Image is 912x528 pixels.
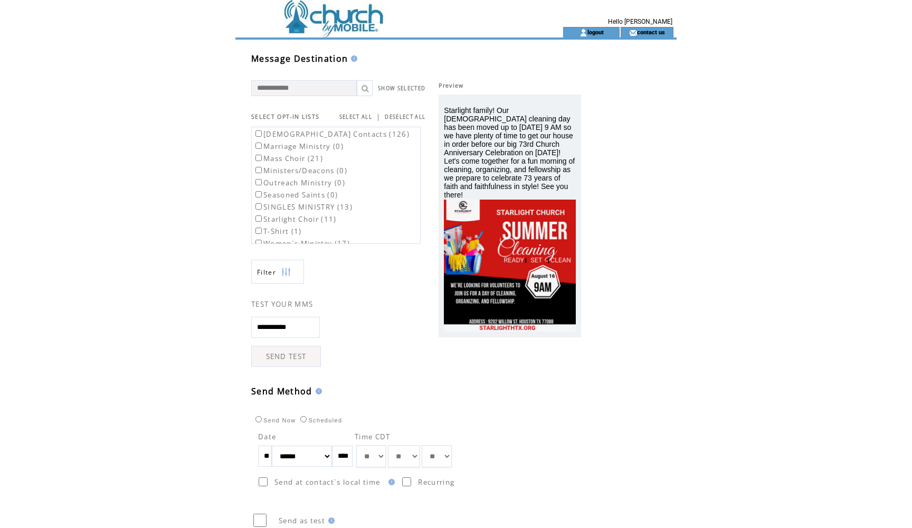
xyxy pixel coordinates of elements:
[257,268,276,277] span: Show filters
[253,227,302,236] label: T-Shirt (1)
[253,142,344,151] label: Marriage Ministry (0)
[376,112,381,121] span: |
[253,166,347,175] label: Ministers/Deacons (0)
[253,214,337,224] label: Starlight Choir (11)
[255,155,262,161] input: Mass Choir (21)
[255,215,262,222] input: Starlight Choir (11)
[348,55,357,62] img: help.gif
[251,113,319,120] span: SELECT OPT-IN LISTS
[255,130,262,137] input: [DEMOGRAPHIC_DATA] Contacts (126)
[439,82,463,89] span: Preview
[255,240,262,246] input: Women`s Ministry (17)
[339,114,372,120] a: SELECT ALL
[629,29,637,37] img: contact_us_icon.gif
[253,190,338,200] label: Seasoned Saints (0)
[253,154,323,163] label: Mass Choir (21)
[637,29,665,35] a: contact us
[255,416,262,422] input: Send Now
[255,191,262,197] input: Seasoned Saints (0)
[255,203,262,210] input: SINGLES MINISTRY (13)
[587,29,604,35] a: logout
[258,432,276,441] span: Date
[251,385,312,397] span: Send Method
[255,143,262,149] input: Marriage Ministry (0)
[579,29,587,37] img: account_icon.gif
[255,167,262,173] input: Ministers/Deacons (0)
[281,260,291,284] img: filters.png
[444,106,575,199] span: Starlight family! Our [DEMOGRAPHIC_DATA] cleaning day has been moved up to [DATE] 9 AM so we have...
[251,346,321,367] a: SEND TEST
[255,228,262,234] input: T-Shirt (1)
[300,416,307,422] input: Scheduled
[418,477,454,487] span: Recurring
[608,18,672,25] span: Hello [PERSON_NAME]
[355,432,391,441] span: Time CDT
[325,517,335,524] img: help.gif
[385,479,395,485] img: help.gif
[378,85,425,92] a: SHOW SELECTED
[251,53,348,64] span: Message Destination
[253,239,350,248] label: Women`s Ministry (17)
[253,178,345,187] label: Outreach Ministry (0)
[253,202,353,212] label: SINGLES MINISTRY (13)
[312,388,322,394] img: help.gif
[251,299,313,309] span: TEST YOUR MMS
[385,114,425,120] a: DESELECT ALL
[298,417,342,423] label: Scheduled
[279,516,325,525] span: Send as test
[253,417,296,423] label: Send Now
[253,129,410,139] label: [DEMOGRAPHIC_DATA] Contacts (126)
[251,260,304,284] a: Filter
[274,477,380,487] span: Send at contact`s local time
[255,179,262,185] input: Outreach Ministry (0)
